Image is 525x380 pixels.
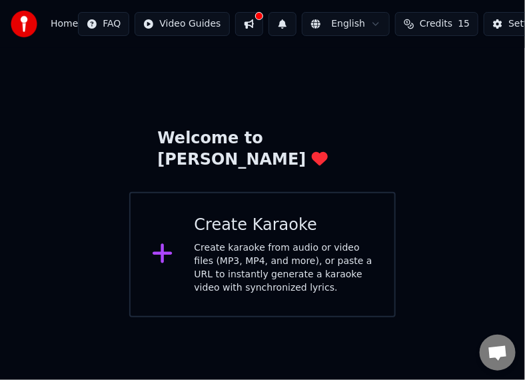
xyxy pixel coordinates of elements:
[420,17,452,31] span: Credits
[195,215,374,236] div: Create Karaoke
[135,12,229,36] button: Video Guides
[458,17,470,31] span: 15
[395,12,478,36] button: Credits15
[11,11,37,37] img: youka
[157,128,367,171] div: Welcome to [PERSON_NAME]
[78,12,129,36] button: FAQ
[195,241,374,295] div: Create karaoke from audio or video files (MP3, MP4, and more), or paste a URL to instantly genera...
[51,17,78,31] span: Home
[480,335,516,371] a: คำแนะนำเมื่อวางเมาส์เหนือปุ่มเปิด
[51,17,78,31] nav: breadcrumb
